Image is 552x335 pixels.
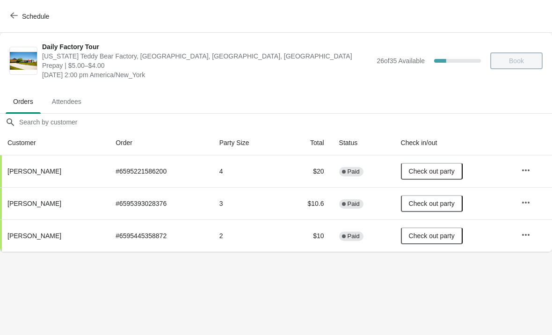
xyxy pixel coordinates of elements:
[10,52,37,70] img: Daily Factory Tour
[6,93,41,110] span: Orders
[401,227,463,244] button: Check out party
[282,155,331,187] td: $20
[7,232,61,240] span: [PERSON_NAME]
[108,131,212,155] th: Order
[108,187,212,219] td: # 6595393028376
[5,8,57,25] button: Schedule
[212,219,283,252] td: 2
[348,168,360,175] span: Paid
[42,70,372,80] span: [DATE] 2:00 pm America/New_York
[393,131,514,155] th: Check in/out
[108,155,212,187] td: # 6595221586200
[7,200,61,207] span: [PERSON_NAME]
[409,167,455,175] span: Check out party
[282,219,331,252] td: $10
[212,131,283,155] th: Party Size
[7,167,61,175] span: [PERSON_NAME]
[401,195,463,212] button: Check out party
[22,13,49,20] span: Schedule
[42,42,372,51] span: Daily Factory Tour
[44,93,89,110] span: Attendees
[42,61,372,70] span: Prepay | $5.00–$4.00
[212,155,283,187] td: 4
[19,114,552,131] input: Search by customer
[282,131,331,155] th: Total
[401,163,463,180] button: Check out party
[108,219,212,252] td: # 6595445358872
[348,200,360,208] span: Paid
[377,57,425,65] span: 26 of 35 Available
[409,200,455,207] span: Check out party
[212,187,283,219] td: 3
[332,131,393,155] th: Status
[409,232,455,240] span: Check out party
[282,187,331,219] td: $10.6
[348,233,360,240] span: Paid
[42,51,372,61] span: [US_STATE] Teddy Bear Factory, [GEOGRAPHIC_DATA], [GEOGRAPHIC_DATA], [GEOGRAPHIC_DATA]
